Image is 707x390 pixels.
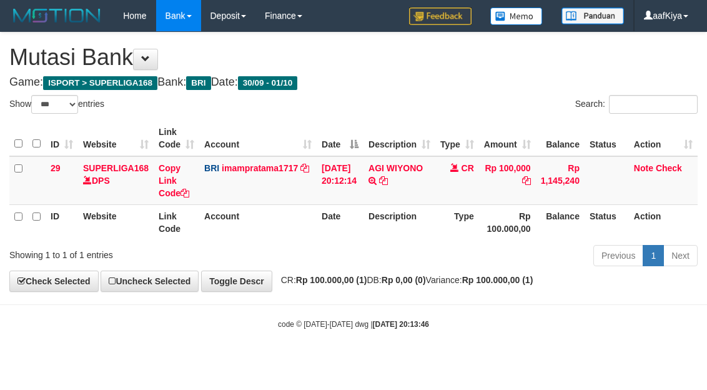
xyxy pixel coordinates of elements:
[78,121,154,156] th: Website: activate to sort column ascending
[609,95,698,114] input: Search:
[199,121,317,156] th: Account: activate to sort column ascending
[593,245,643,266] a: Previous
[382,275,426,285] strong: Rp 0,00 (0)
[46,121,78,156] th: ID: activate to sort column ascending
[379,176,388,186] a: Copy AGI WIYONO to clipboard
[643,245,664,266] a: 1
[9,6,104,25] img: MOTION_logo.png
[278,320,429,329] small: code © [DATE]-[DATE] dwg |
[585,204,629,240] th: Status
[634,163,653,173] a: Note
[31,95,78,114] select: Showentries
[561,7,624,24] img: panduan.png
[46,204,78,240] th: ID
[435,121,479,156] th: Type: activate to sort column ascending
[9,95,104,114] label: Show entries
[363,121,435,156] th: Description: activate to sort column ascending
[462,275,533,285] strong: Rp 100.000,00 (1)
[9,271,99,292] a: Check Selected
[479,121,536,156] th: Amount: activate to sort column ascending
[154,121,199,156] th: Link Code: activate to sort column ascending
[186,76,210,90] span: BRI
[296,275,367,285] strong: Rp 100.000,00 (1)
[101,271,199,292] a: Uncheck Selected
[575,95,698,114] label: Search:
[536,204,585,240] th: Balance
[368,163,423,173] a: AGI WIYONO
[78,156,154,205] td: DPS
[479,204,536,240] th: Rp 100.000,00
[317,204,363,240] th: Date
[78,204,154,240] th: Website
[462,163,474,173] span: CR
[154,204,199,240] th: Link Code
[490,7,543,25] img: Button%20Memo.svg
[363,204,435,240] th: Description
[522,176,531,186] a: Copy Rp 100,000 to clipboard
[275,275,533,285] span: CR: DB: Variance:
[204,163,219,173] span: BRI
[9,45,698,70] h1: Mutasi Bank
[536,156,585,205] td: Rp 1,145,240
[9,76,698,89] h4: Game: Bank: Date:
[222,163,298,173] a: imampratama1717
[585,121,629,156] th: Status
[300,163,309,173] a: Copy imampratama1717 to clipboard
[663,245,698,266] a: Next
[656,163,682,173] a: Check
[51,163,61,173] span: 29
[317,156,363,205] td: [DATE] 20:12:14
[435,204,479,240] th: Type
[238,76,298,90] span: 30/09 - 01/10
[201,271,272,292] a: Toggle Descr
[409,7,472,25] img: Feedback.jpg
[159,163,189,198] a: Copy Link Code
[9,244,285,261] div: Showing 1 to 1 of 1 entries
[83,163,149,173] a: SUPERLIGA168
[373,320,429,329] strong: [DATE] 20:13:46
[199,204,317,240] th: Account
[43,76,157,90] span: ISPORT > SUPERLIGA168
[536,121,585,156] th: Balance
[629,204,698,240] th: Action
[479,156,536,205] td: Rp 100,000
[317,121,363,156] th: Date: activate to sort column descending
[629,121,698,156] th: Action: activate to sort column ascending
